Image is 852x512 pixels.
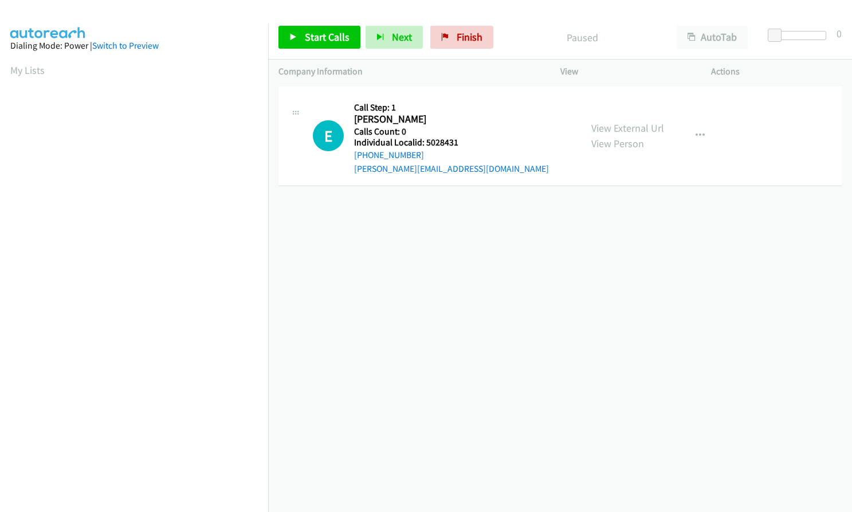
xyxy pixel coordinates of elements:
[591,137,644,150] a: View Person
[354,102,549,113] h5: Call Step: 1
[354,163,549,174] a: [PERSON_NAME][EMAIL_ADDRESS][DOMAIN_NAME]
[560,65,691,78] p: View
[392,30,412,44] span: Next
[837,26,842,41] div: 0
[366,26,423,49] button: Next
[278,26,360,49] a: Start Calls
[278,65,540,78] p: Company Information
[591,121,664,135] a: View External Url
[305,30,350,44] span: Start Calls
[711,65,842,78] p: Actions
[430,26,493,49] a: Finish
[354,113,465,126] h2: [PERSON_NAME]
[354,126,549,137] h5: Calls Count: 0
[313,120,344,151] h1: E
[677,26,748,49] button: AutoTab
[354,137,549,148] h5: Individual Localid: 5028431
[774,31,826,40] div: Delay between calls (in seconds)
[10,64,45,77] a: My Lists
[354,149,424,160] a: [PHONE_NUMBER]
[509,30,656,45] p: Paused
[457,30,482,44] span: Finish
[313,120,344,151] div: The call is yet to be attempted
[10,39,258,53] div: Dialing Mode: Power |
[92,40,159,51] a: Switch to Preview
